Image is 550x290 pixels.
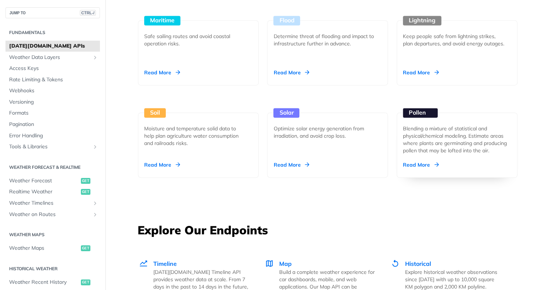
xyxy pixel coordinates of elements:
img: Historical [391,259,400,268]
a: Error Handling [5,130,100,141]
div: Read More [273,161,309,168]
h2: Weather Forecast & realtime [5,164,100,171]
h2: Weather Maps [5,231,100,238]
a: Access Keys [5,63,100,74]
a: Weather Forecastget [5,175,100,186]
span: Weather Recent History [9,279,79,286]
span: get [81,279,90,285]
button: Show subpages for Weather on Routes [92,212,98,218]
h2: Fundamentals [5,29,100,36]
a: Formats [5,108,100,119]
span: Historical [405,260,431,267]
span: Weather Forecast [9,177,79,185]
div: Flood [273,16,300,25]
span: Formats [9,109,98,117]
div: Safe sailing routes and avoid coastal operation risks. [144,33,247,47]
span: get [81,189,90,195]
div: Moisture and temperature solid data to help plan agriculture water consumption and railroads risks. [144,125,247,147]
span: Timeline [153,260,177,267]
div: Pollen [403,108,438,118]
span: Webhooks [9,87,98,94]
h3: Explore Our Endpoints [138,222,518,238]
a: Pagination [5,119,100,130]
span: Rate Limiting & Tokens [9,76,98,83]
span: Map [279,260,292,267]
button: Show subpages for Weather Data Layers [92,55,98,60]
a: Weather Data LayersShow subpages for Weather Data Layers [5,52,100,63]
a: Rate Limiting & Tokens [5,74,100,85]
div: Solar [273,108,299,118]
div: Read More [403,69,439,76]
div: Maritime [144,16,180,25]
span: Pagination [9,121,98,128]
div: Read More [144,161,180,168]
div: Optimize solar energy generation from irradiation, and avoid crop loss. [273,125,376,140]
div: Blending a mixture of statistical and physical/chemical modeling. Estimate areas where plants are... [403,125,511,154]
a: [DATE][DOMAIN_NAME] APIs [5,41,100,52]
span: Access Keys [9,65,98,72]
div: Read More [403,161,439,168]
button: JUMP TOCTRL-/ [5,7,100,18]
a: Weather TimelinesShow subpages for Weather Timelines [5,198,100,209]
a: Webhooks [5,85,100,96]
span: [DATE][DOMAIN_NAME] APIs [9,42,98,50]
div: Read More [144,69,180,76]
div: Read More [273,69,309,76]
h2: Historical Weather [5,265,100,272]
a: Realtime Weatherget [5,186,100,197]
button: Show subpages for Tools & Libraries [92,144,98,150]
span: Weather Timelines [9,200,90,207]
img: Map [265,259,274,268]
div: Soil [144,108,166,118]
a: Soil Moisture and temperature solid data to help plan agriculture water consumption and railroads... [135,85,262,178]
a: Pollen Blending a mixture of statistical and physical/chemical modeling. Estimate areas where pla... [394,85,520,178]
span: Weather Maps [9,245,79,252]
p: Explore historical weather observations since [DATE] with up to 10,000 square KM polygon and 2,00... [405,268,501,290]
img: Timeline [139,259,148,268]
span: Versioning [9,98,98,106]
span: Error Handling [9,132,98,140]
span: get [81,245,90,251]
span: Tools & Libraries [9,143,90,150]
div: Determine threat of flooding and impact to infrastructure further in advance. [273,33,376,47]
div: Keep people safe from lightning strikes, plan departures, and avoid energy outages. [403,33,505,47]
span: CTRL-/ [80,10,96,16]
span: Weather Data Layers [9,54,90,61]
a: Weather Recent Historyget [5,277,100,288]
div: Lightning [403,16,441,25]
span: Realtime Weather [9,188,79,196]
a: Weather on RoutesShow subpages for Weather on Routes [5,209,100,220]
span: Weather on Routes [9,211,90,218]
a: Tools & LibrariesShow subpages for Tools & Libraries [5,141,100,152]
a: Weather Mapsget [5,243,100,254]
button: Show subpages for Weather Timelines [92,200,98,206]
a: Versioning [5,97,100,108]
span: get [81,178,90,184]
a: Solar Optimize solar energy generation from irradiation, and avoid crop loss. Read More [264,85,391,178]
